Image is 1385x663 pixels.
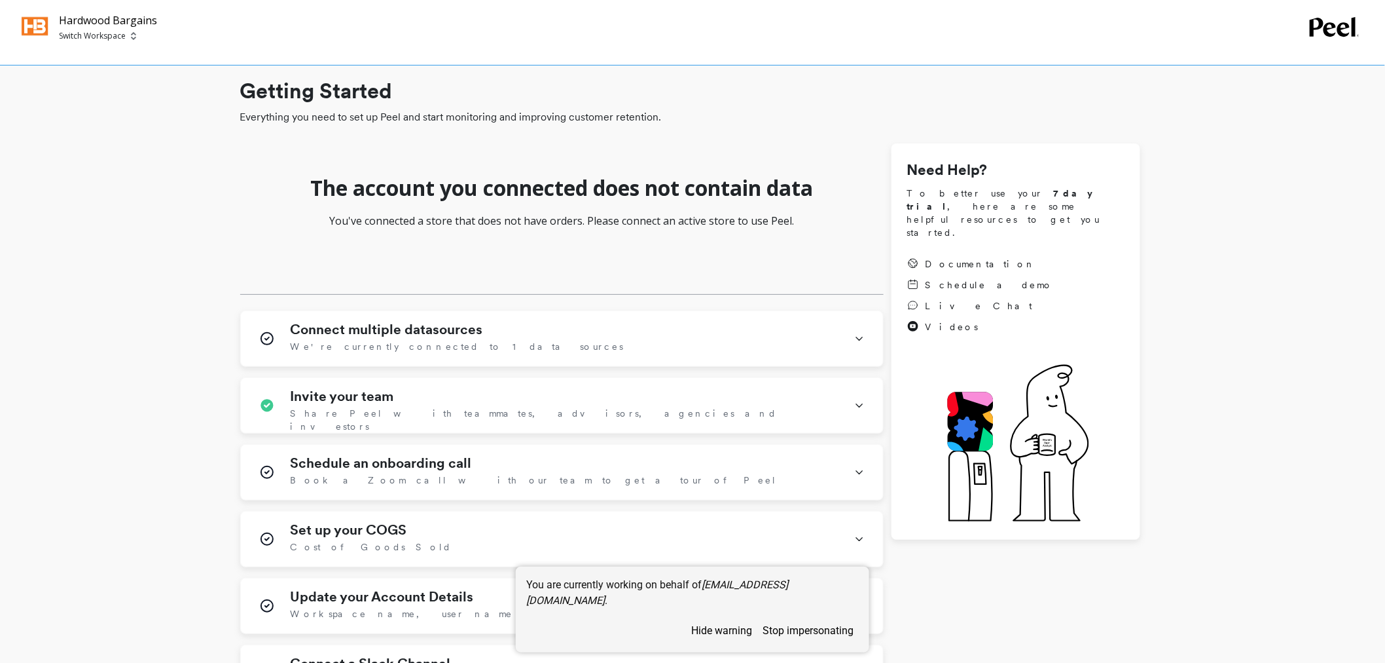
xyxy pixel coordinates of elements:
h1: Connect multiple datasources [291,322,483,337]
span: Workspace name, user name and password [291,607,657,620]
a: Schedule a demo [907,278,1054,292]
button: hide warning [686,619,757,642]
h1: Schedule an onboarding call [291,455,472,471]
span: Everything you need to set up Peel and start monitoring and improving customer retention. [240,109,1140,125]
h1: Update your Account Details [291,589,474,605]
span: Book a Zoom call with our team to get a tour of Peel [291,474,778,487]
span: To better use your , here are some helpful resources to get you started. [907,187,1124,239]
span: Live Chat [926,299,1033,313]
a: Documentation [907,257,1054,271]
h1: Set up your COGS [291,522,407,538]
h1: The account you connected does not contain data [310,175,813,201]
p: Switch Workspace [59,31,126,41]
strong: 7 day trial [907,188,1104,212]
span: Schedule a demo [926,278,1054,292]
span: Documentation [926,257,1037,271]
h1: Invite your team [291,388,394,404]
span: Videos [926,320,979,333]
button: stop impersonating [757,619,859,642]
div: You are currently working on behalf of . [526,577,859,619]
h1: Getting Started [240,75,1140,107]
span: Share Peel with teammates, advisors, agencies and investors [291,407,838,433]
img: picker [131,31,136,41]
p: Hardwood Bargains [59,12,157,28]
p: You've connected a store that does not have orders. Please connect an active store to use Peel. [240,213,884,229]
a: Videos [907,320,1054,333]
h1: Need Help? [907,159,1124,181]
img: Team Profile [21,12,48,40]
span: Cost of Goods Sold [291,540,452,554]
span: We're currently connected to 1 data sources [291,340,624,353]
